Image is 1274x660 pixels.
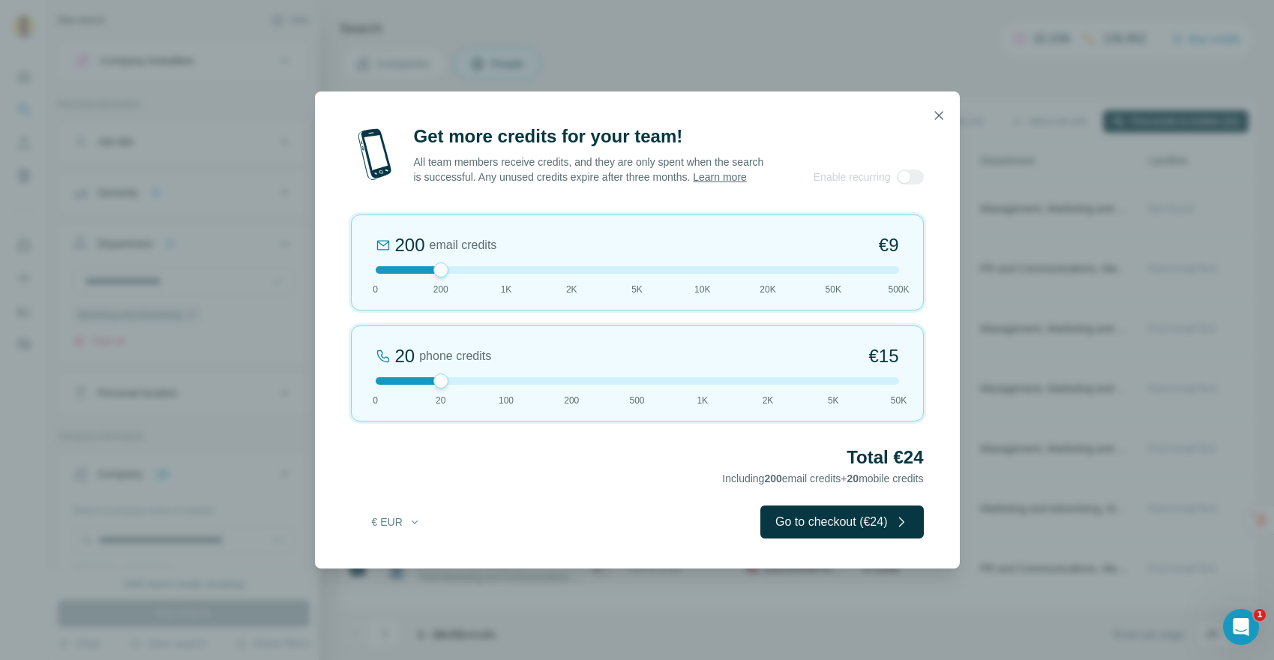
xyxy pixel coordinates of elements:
span: 1 [1254,609,1266,621]
span: 500 [629,394,644,407]
span: 500K [888,283,909,296]
span: Including email credits + mobile credits [722,472,923,484]
span: €9 [879,233,899,257]
a: Learn more [693,171,747,183]
div: 20 [395,344,415,368]
span: 5K [828,394,839,407]
span: 0 [373,394,378,407]
button: Go to checkout (€24) [760,505,923,538]
span: 200 [564,394,579,407]
p: All team members receive credits, and they are only spent when the search is successful. Any unus... [414,154,766,184]
span: 2K [763,394,774,407]
span: 20 [847,472,859,484]
span: phone credits [419,347,491,365]
span: €15 [868,344,898,368]
span: 5K [631,283,643,296]
span: 10K [694,283,710,296]
span: email credits [430,236,497,254]
span: 50K [826,283,841,296]
span: 50K [891,394,907,407]
div: 200 [395,233,425,257]
span: 0 [373,283,378,296]
span: 2K [566,283,577,296]
button: € EUR [361,508,431,535]
span: 1K [501,283,512,296]
iframe: Intercom live chat [1223,609,1259,645]
span: 1K [697,394,708,407]
span: 100 [499,394,514,407]
span: 20 [436,394,445,407]
span: Enable recurring [814,169,891,184]
span: 200 [764,472,781,484]
span: 20K [760,283,775,296]
h2: Total €24 [351,445,924,469]
img: mobile-phone [351,124,399,184]
span: 200 [433,283,448,296]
